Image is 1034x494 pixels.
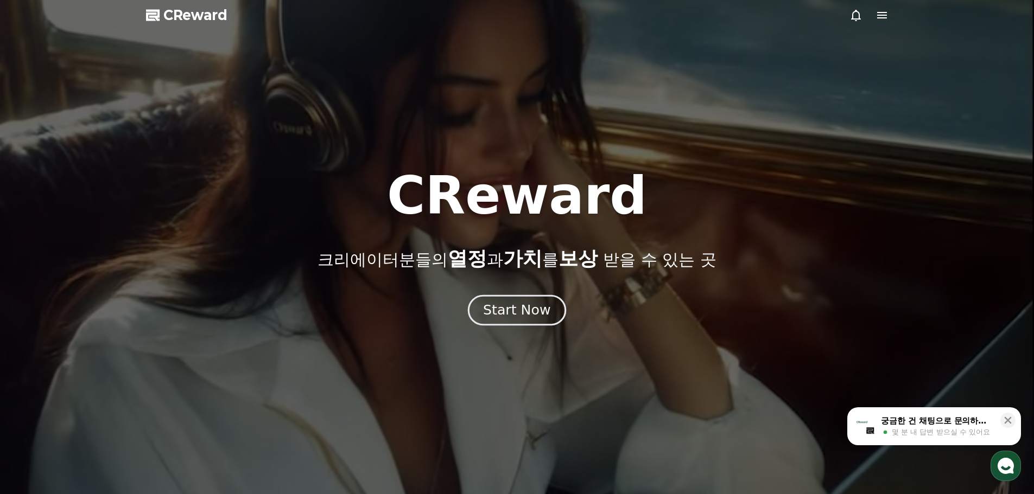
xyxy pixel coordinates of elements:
[168,360,181,369] span: 설정
[72,344,140,371] a: 대화
[99,361,112,369] span: 대화
[448,247,487,270] span: 열정
[318,248,716,270] p: 크리에이터분들의 과 를 받을 수 있는 곳
[146,7,227,24] a: CReward
[483,301,550,319] div: Start Now
[140,344,208,371] a: 설정
[3,344,72,371] a: 홈
[503,247,542,270] span: 가치
[34,360,41,369] span: 홈
[163,7,227,24] span: CReward
[559,247,598,270] span: 보상
[470,306,564,317] a: Start Now
[468,294,566,325] button: Start Now
[387,170,647,222] h1: CReward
